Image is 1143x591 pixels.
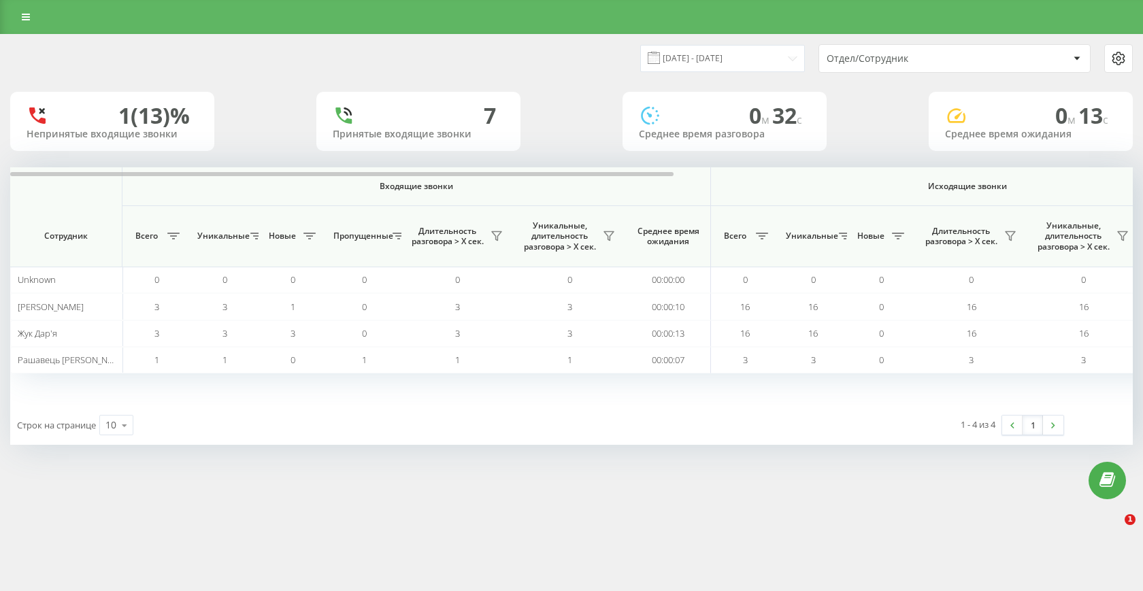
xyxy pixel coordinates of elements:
span: 0 [879,273,884,286]
span: Unknown [18,273,56,286]
span: 16 [740,327,750,339]
span: 3 [969,354,974,366]
span: 0 [811,273,816,286]
a: 1 [1023,416,1043,435]
div: Среднее время ожидания [945,129,1116,140]
span: 0 [879,354,884,366]
div: Среднее время разговора [639,129,810,140]
td: 00:00:13 [626,320,711,347]
span: Сотрудник [22,231,110,241]
td: 00:00:00 [626,267,711,293]
span: 3 [811,354,816,366]
span: 0 [567,273,572,286]
span: 3 [455,301,460,313]
div: Непринятые входящие звонки [27,129,198,140]
span: 1 [291,301,295,313]
div: Принятые входящие звонки [333,129,504,140]
span: [PERSON_NAME] [18,301,84,313]
span: 1 [1125,514,1136,525]
span: м [1067,112,1078,127]
span: Строк на странице [17,419,96,431]
iframe: Intercom live chat [1097,514,1129,547]
span: 16 [808,301,818,313]
span: 0 [154,273,159,286]
span: 0 [362,301,367,313]
span: 0 [879,327,884,339]
td: 00:00:10 [626,293,711,320]
span: 1 [154,354,159,366]
span: 0 [1081,273,1086,286]
div: 10 [105,418,116,432]
span: 0 [749,101,772,130]
span: 0 [291,273,295,286]
span: 3 [1081,354,1086,366]
span: 0 [743,273,748,286]
div: 1 - 4 из 4 [961,418,995,431]
span: Входящие звонки [158,181,675,192]
span: c [1103,112,1108,127]
span: 1 [222,354,227,366]
div: 7 [484,103,496,129]
span: 16 [1079,301,1089,313]
div: 1 (13)% [118,103,190,129]
span: 13 [1078,101,1108,130]
span: Всего [129,231,163,241]
span: 3 [291,327,295,339]
span: 0 [362,273,367,286]
span: 0 [362,327,367,339]
span: 16 [1079,327,1089,339]
div: Отдел/Сотрудник [827,53,989,65]
span: c [797,112,802,127]
span: 1 [362,354,367,366]
span: 32 [772,101,802,130]
span: 0 [1055,101,1078,130]
span: 0 [222,273,227,286]
span: 0 [455,273,460,286]
span: Жук Дар'я [18,327,57,339]
span: 1 [567,354,572,366]
span: 16 [740,301,750,313]
span: Среднее время ожидания [636,226,700,247]
span: Рашавець [PERSON_NAME] [18,354,128,366]
span: Уникальные [786,231,835,241]
span: Новые [265,231,299,241]
span: Всего [718,231,752,241]
span: Уникальные [197,231,246,241]
span: 3 [222,327,227,339]
span: Длительность разговора > Х сек. [922,226,1000,247]
span: 3 [222,301,227,313]
span: 0 [291,354,295,366]
span: 1 [455,354,460,366]
span: 3 [567,327,572,339]
span: 3 [154,327,159,339]
span: 16 [808,327,818,339]
span: 16 [967,327,976,339]
span: 3 [455,327,460,339]
span: 3 [567,301,572,313]
span: Уникальные, длительность разговора > Х сек. [520,220,599,252]
span: Уникальные, длительность разговора > Х сек. [1034,220,1112,252]
span: 3 [154,301,159,313]
td: 00:00:07 [626,347,711,373]
span: 0 [969,273,974,286]
span: 3 [743,354,748,366]
span: Длительность разговора > Х сек. [408,226,486,247]
span: 0 [879,301,884,313]
span: 16 [967,301,976,313]
span: Пропущенные [333,231,388,241]
span: Новые [854,231,888,241]
span: м [761,112,772,127]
